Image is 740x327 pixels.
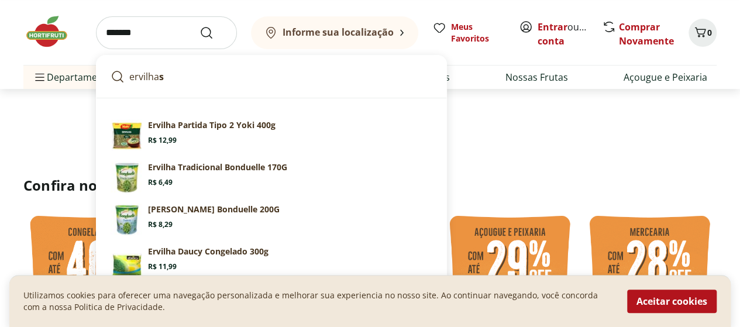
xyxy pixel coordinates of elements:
p: Utilizamos cookies para oferecer uma navegação personalizada e melhorar sua experiencia no nosso ... [23,290,613,313]
img: Principal [111,161,143,194]
img: Principal [111,119,143,152]
a: Entrar [538,20,567,33]
img: Principal [111,204,143,236]
strong: s [159,70,164,83]
a: Principal[PERSON_NAME] Bonduelle 200GR$ 8,29 [106,199,437,241]
p: [PERSON_NAME] Bonduelle 200G [148,204,280,215]
a: PrincipalErvilha Partida Tipo 2 Yoki 400gR$ 12,99 [106,115,437,157]
p: Ervilha Daucy Congelado 300g [148,246,269,257]
span: 0 [707,27,712,38]
button: Menu [33,63,47,91]
span: Meus Favoritos [451,21,505,44]
button: Informe sua localização [251,16,418,49]
button: Carrinho [689,19,717,47]
a: Açougue e Peixaria [624,70,707,84]
p: Ervilha Partida Tipo 2 Yoki 400g [148,119,276,131]
span: R$ 11,99 [148,262,177,271]
a: PrincipalErvilha Daucy Congelado 300gR$ 11,99 [106,241,437,283]
b: Informe sua localização [283,26,394,39]
button: Aceitar cookies [627,290,717,313]
a: PrincipalErvilha Tradicional Bonduelle 170GR$ 6,49 [106,157,437,199]
img: Hortifruti [23,14,82,49]
h2: Confira nossos descontos exclusivos [23,176,717,195]
p: ervilha [129,70,164,84]
input: search [96,16,237,49]
button: Submit Search [199,26,228,40]
a: Criar conta [538,20,602,47]
img: Principal [111,246,143,278]
span: R$ 8,29 [148,220,173,229]
span: ou [538,20,590,48]
a: Comprar Novamente [619,20,674,47]
a: Nossas Frutas [505,70,568,84]
span: R$ 6,49 [148,178,173,187]
a: Meus Favoritos [432,21,505,44]
a: ervilhas [106,65,437,88]
span: Departamentos [33,63,117,91]
span: R$ 12,99 [148,136,177,145]
p: Ervilha Tradicional Bonduelle 170G [148,161,287,173]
